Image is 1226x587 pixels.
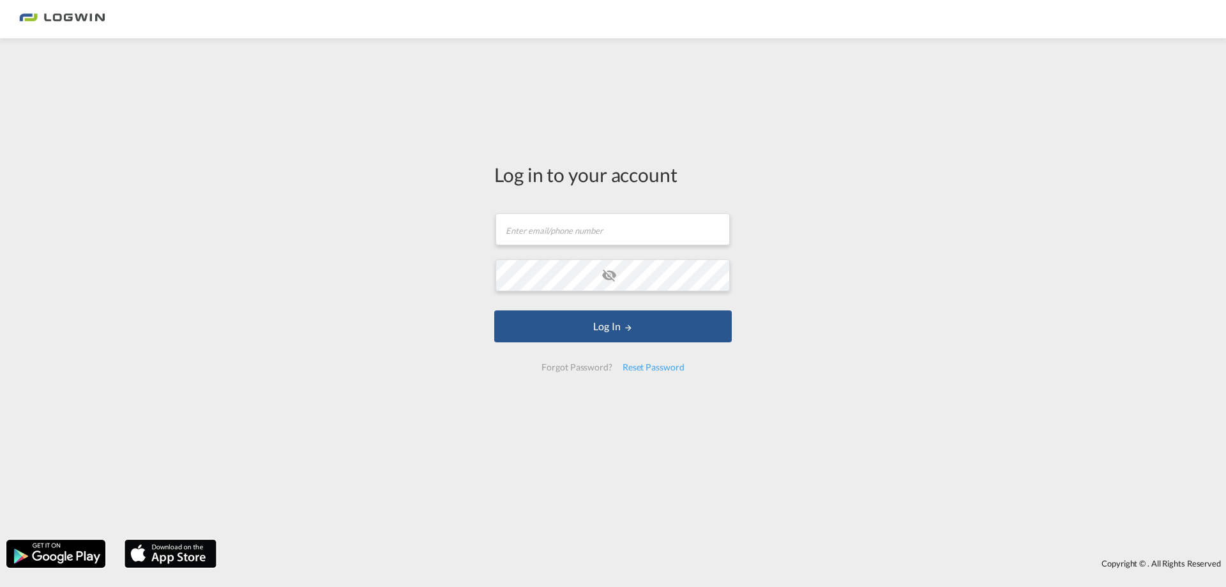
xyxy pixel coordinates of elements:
[5,538,107,569] img: google.png
[494,161,732,188] div: Log in to your account
[602,268,617,283] md-icon: icon-eye-off
[223,553,1226,574] div: Copyright © . All Rights Reserved
[617,356,690,379] div: Reset Password
[494,310,732,342] button: LOGIN
[19,5,105,34] img: bc73a0e0d8c111efacd525e4c8ad7d32.png
[496,213,730,245] input: Enter email/phone number
[123,538,218,569] img: apple.png
[536,356,617,379] div: Forgot Password?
